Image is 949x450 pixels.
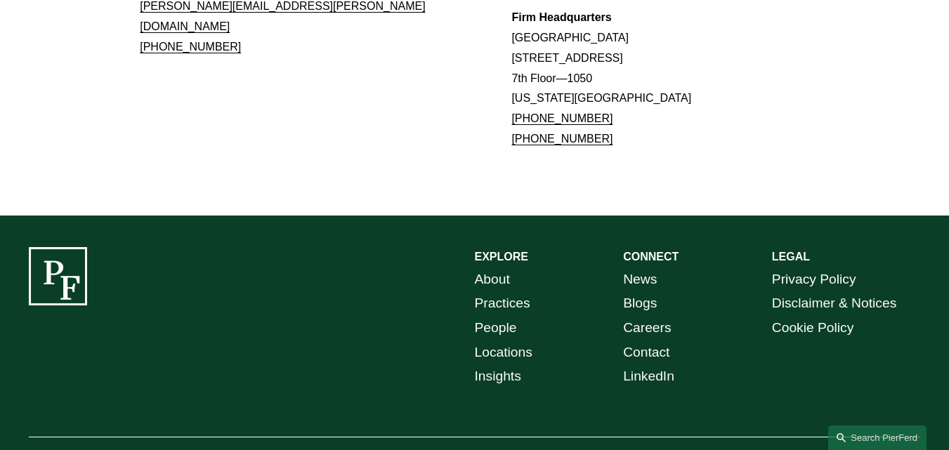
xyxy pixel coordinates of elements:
[475,340,532,365] a: Locations
[623,316,671,340] a: Careers
[475,267,510,292] a: About
[623,364,674,389] a: LinkedIn
[511,8,809,150] p: [GEOGRAPHIC_DATA] [STREET_ADDRESS] 7th Floor—1050 [US_STATE][GEOGRAPHIC_DATA]
[623,340,669,365] a: Contact
[772,291,896,316] a: Disclaimer & Notices
[623,291,657,316] a: Blogs
[511,11,611,23] strong: Firm Headquarters
[140,41,241,53] a: [PHONE_NUMBER]
[772,251,810,263] strong: LEGAL
[475,251,528,263] strong: EXPLORE
[772,267,856,292] a: Privacy Policy
[511,112,613,124] a: [PHONE_NUMBER]
[475,316,517,340] a: People
[475,364,521,389] a: Insights
[828,425,927,450] a: Search this site
[623,267,657,292] a: News
[772,316,854,340] a: Cookie Policy
[623,251,679,263] strong: CONNECT
[511,133,613,145] a: [PHONE_NUMBER]
[475,291,530,316] a: Practices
